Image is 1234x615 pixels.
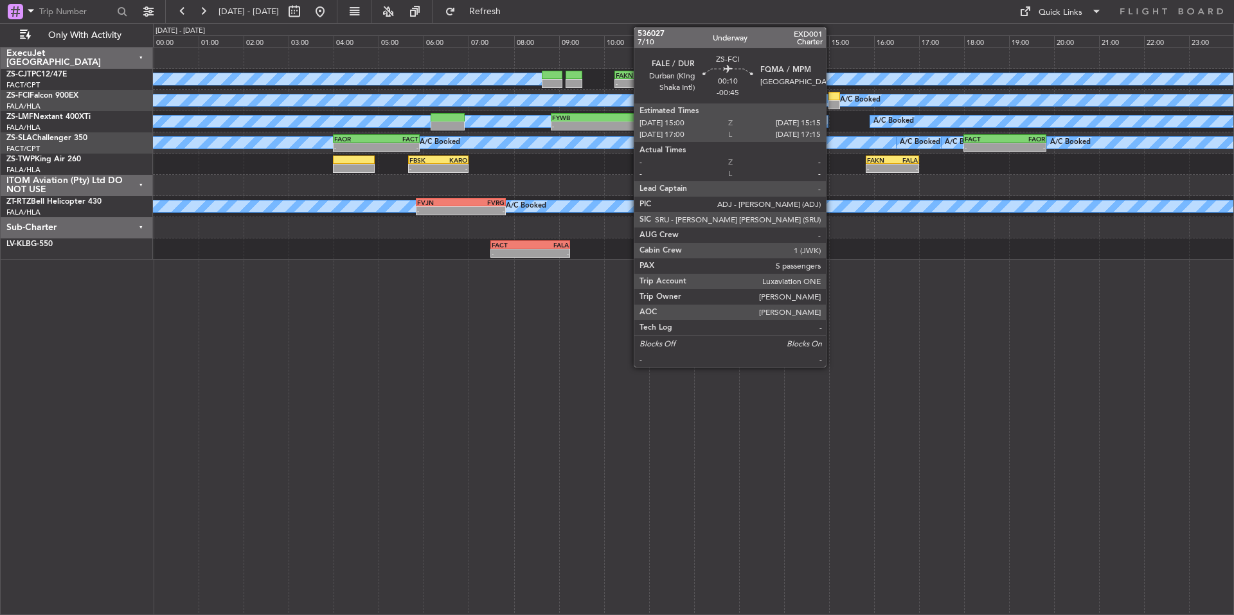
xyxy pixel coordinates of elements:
a: FALA/HLA [6,208,40,217]
div: - [867,165,892,172]
div: - [409,165,438,172]
span: ZS-TWP [6,156,35,163]
div: - [673,80,730,87]
div: FALA [530,241,569,249]
div: A/C Booked [506,197,546,216]
div: A/C Booked [945,133,985,152]
div: 21:00 [1099,35,1144,47]
div: 10:00 [604,35,649,47]
div: 17:00 [919,35,964,47]
div: - [740,165,782,172]
a: FACT/CPT [6,144,40,154]
div: 06:00 [424,35,469,47]
a: ZS-SLAChallenger 350 [6,134,87,142]
div: A/C Booked [840,91,881,110]
div: - [1005,143,1045,151]
div: FAKN [782,156,823,164]
a: ZS-LMFNextant 400XTi [6,113,91,121]
div: 14:00 [784,35,829,47]
div: FALA [604,114,655,121]
div: FAKN [867,156,892,164]
span: ZT-RTZ [6,198,31,206]
span: [DATE] - [DATE] [219,6,279,17]
div: 04:00 [334,35,379,47]
div: 02:00 [244,35,289,47]
div: - [377,143,418,151]
div: - [492,249,530,257]
div: 00:00 [154,35,199,47]
div: FACT [965,135,1005,143]
div: 05:00 [379,35,424,47]
div: 09:00 [559,35,604,47]
a: LV-KLBG-550 [6,240,53,248]
div: FVJN [417,199,461,206]
a: FACT/CPT [6,80,40,90]
div: - [552,122,604,130]
div: A/C Booked [747,69,788,89]
div: Quick Links [1039,6,1082,19]
div: FBSK [409,156,438,164]
div: 03:00 [289,35,334,47]
div: FALA [892,156,917,164]
div: 11:00 [649,35,694,47]
div: - [438,165,467,172]
div: - [417,207,461,215]
div: FYWB [552,114,604,121]
div: 18:00 [964,35,1009,47]
div: 22:00 [1144,35,1189,47]
span: ZS-CJT [6,71,31,78]
div: FAOR [1005,135,1045,143]
div: 01:00 [199,35,244,47]
a: FALA/HLA [6,102,40,111]
div: FAOR [334,135,376,143]
div: 23:00 [1189,35,1234,47]
span: ZS-SLA [6,134,32,142]
span: ZS-FCI [6,92,30,100]
span: Refresh [458,7,512,16]
div: 15:00 [829,35,874,47]
div: FVRG [461,199,505,206]
span: LV-KLB [6,240,31,248]
button: Only With Activity [14,25,139,46]
div: - [461,207,505,215]
div: - [616,80,673,87]
a: ZS-CJTPC12/47E [6,71,67,78]
div: - [965,143,1005,151]
div: 16:00 [874,35,919,47]
div: - [530,249,569,257]
div: A/C Booked [873,112,914,131]
a: ZS-FCIFalcon 900EX [6,92,78,100]
div: FACT [492,241,530,249]
div: KARO [438,156,467,164]
div: - [334,143,376,151]
div: 13:00 [739,35,784,47]
span: ZS-LMF [6,113,33,121]
div: 08:00 [514,35,559,47]
button: Quick Links [1013,1,1108,22]
a: ZS-TWPKing Air 260 [6,156,81,163]
div: 07:00 [469,35,514,47]
div: A/C Booked [900,133,940,152]
div: - [782,165,823,172]
div: 19:00 [1009,35,1054,47]
div: - [892,165,917,172]
div: FVFA [673,71,730,79]
div: 12:00 [694,35,739,47]
input: Trip Number [39,2,113,21]
a: FALA/HLA [6,165,40,175]
div: FACT [377,135,418,143]
span: Only With Activity [33,31,136,40]
div: A/C Booked [420,133,460,152]
a: ZT-RTZBell Helicopter 430 [6,198,102,206]
div: 20:00 [1054,35,1099,47]
div: [DATE] - [DATE] [156,26,205,37]
button: Refresh [439,1,516,22]
div: A/C Booked [1050,133,1091,152]
a: FALA/HLA [6,123,40,132]
div: KARO [740,156,782,164]
div: FAKN [616,71,673,79]
div: - [604,122,655,130]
